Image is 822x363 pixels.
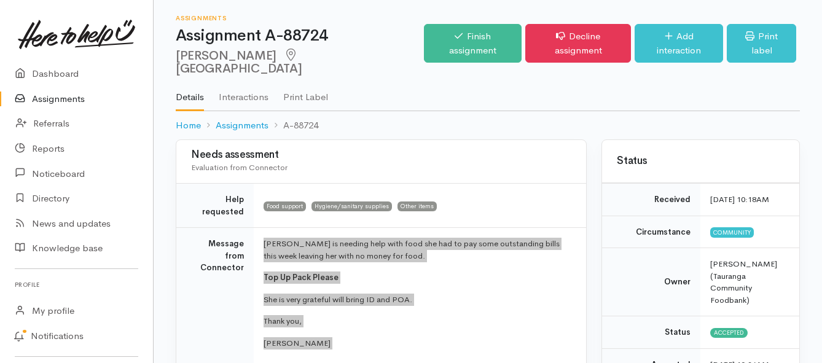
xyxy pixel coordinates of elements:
span: [GEOGRAPHIC_DATA] [176,47,302,76]
li: A-88724 [268,119,318,133]
a: Decline assignment [525,24,631,63]
h3: Status [617,155,785,167]
h6: Profile [15,276,138,293]
a: Home [176,119,201,133]
td: Circumstance [602,216,700,248]
h1: Assignment A-88724 [176,27,424,45]
td: Owner [602,248,700,316]
time: [DATE] 10:18AM [710,194,769,205]
span: Hygiene/sanitary supplies [311,201,392,211]
span: Food support [264,201,306,211]
p: She is very grateful will bring ID and POA. [264,294,571,306]
h6: Assignments [176,15,424,21]
td: Received [602,184,700,216]
p: Thank you, [264,315,571,327]
a: Assignments [216,119,268,133]
span: Community [710,227,754,237]
nav: breadcrumb [176,111,800,140]
span: Accepted [710,328,748,338]
a: Print label [727,24,796,63]
a: Add interaction [635,24,723,63]
span: [PERSON_NAME] (Tauranga Community Foodbank) [710,259,777,305]
span: Evaluation from Connector [191,162,288,173]
td: Help requested [176,184,254,228]
h2: [PERSON_NAME] [176,49,424,76]
p: [PERSON_NAME] is needing help with food she had to pay some outstanding bills this week leaving h... [264,238,571,262]
span: Top Up Pack Please [264,272,339,283]
a: Print Label [283,76,328,110]
a: Finish assignment [424,24,522,63]
a: Details [176,76,204,111]
td: Status [602,316,700,349]
p: [PERSON_NAME] [264,337,571,349]
h3: Needs assessment [191,149,571,161]
span: Other items [397,201,437,211]
a: Interactions [219,76,268,110]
